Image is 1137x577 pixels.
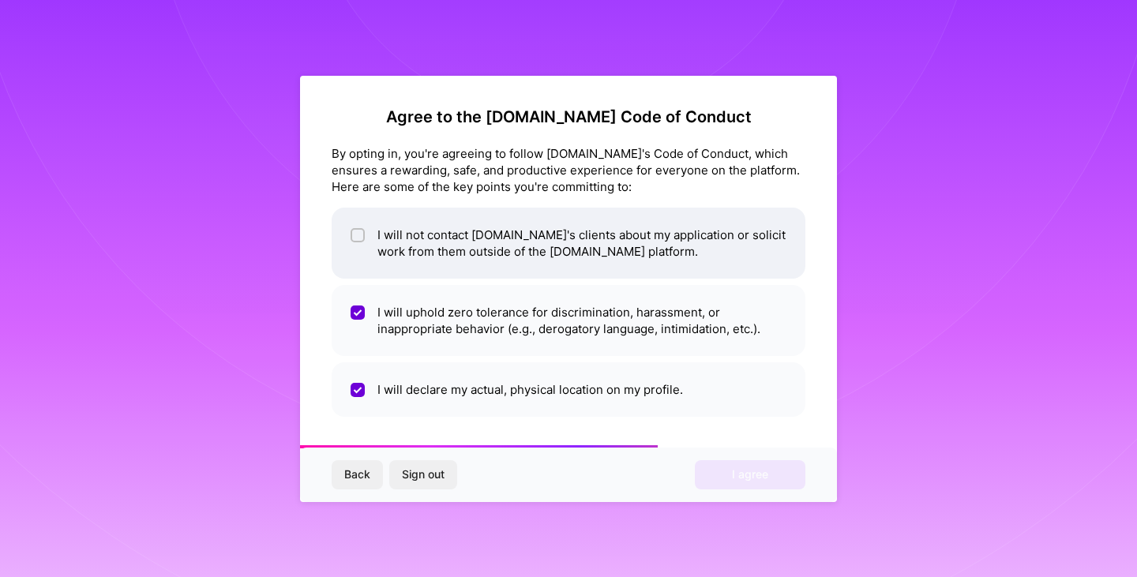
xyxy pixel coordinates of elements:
[332,208,805,279] li: I will not contact [DOMAIN_NAME]'s clients about my application or solicit work from them outside...
[402,466,445,482] span: Sign out
[332,285,805,356] li: I will uphold zero tolerance for discrimination, harassment, or inappropriate behavior (e.g., der...
[332,145,805,195] div: By opting in, you're agreeing to follow [DOMAIN_NAME]'s Code of Conduct, which ensures a rewardin...
[332,107,805,126] h2: Agree to the [DOMAIN_NAME] Code of Conduct
[344,466,370,482] span: Back
[332,362,805,417] li: I will declare my actual, physical location on my profile.
[332,460,383,489] button: Back
[389,460,457,489] button: Sign out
